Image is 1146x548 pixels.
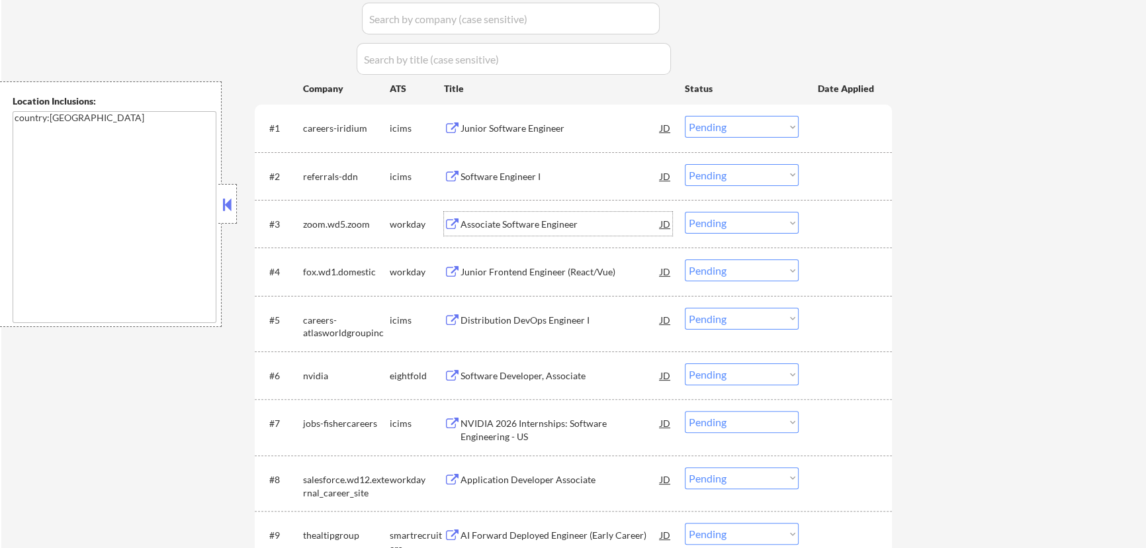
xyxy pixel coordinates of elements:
div: JD [659,308,672,332]
div: NVIDIA 2026 Internships: Software Engineering - US [461,417,660,443]
div: icims [390,122,444,135]
div: Software Engineer I [461,170,660,183]
div: zoom.wd5.zoom [303,218,390,231]
div: jobs-fishercareers [303,417,390,430]
div: careers-atlasworldgroupinc [303,314,390,340]
div: #1 [269,122,292,135]
div: JD [659,259,672,283]
div: icims [390,314,444,327]
div: icims [390,170,444,183]
div: nvidia [303,369,390,383]
input: Search by title (case sensitive) [357,43,671,75]
div: JD [659,164,672,188]
div: ATS [390,82,444,95]
div: thealtipgroup [303,529,390,542]
div: JD [659,411,672,435]
div: fox.wd1.domestic [303,265,390,279]
div: Company [303,82,390,95]
div: workday [390,473,444,486]
div: JD [659,523,672,547]
div: AI Forward Deployed Engineer (Early Career) [461,529,660,542]
div: Junior Frontend Engineer (React/Vue) [461,265,660,279]
div: #8 [269,473,292,486]
div: JD [659,212,672,236]
div: #5 [269,314,292,327]
div: icims [390,417,444,430]
div: JD [659,363,672,387]
div: Junior Software Engineer [461,122,660,135]
div: Title [444,82,672,95]
div: JD [659,116,672,140]
div: eightfold [390,369,444,383]
div: workday [390,218,444,231]
div: #3 [269,218,292,231]
div: Application Developer Associate [461,473,660,486]
div: careers-iridium [303,122,390,135]
div: Location Inclusions: [13,95,216,108]
div: #4 [269,265,292,279]
div: Software Developer, Associate [461,369,660,383]
div: #2 [269,170,292,183]
div: Date Applied [818,82,876,95]
div: Distribution DevOps Engineer I [461,314,660,327]
div: #9 [269,529,292,542]
div: workday [390,265,444,279]
div: salesforce.wd12.external_career_site [303,473,390,499]
div: Associate Software Engineer [461,218,660,231]
div: #6 [269,369,292,383]
input: Search by company (case sensitive) [362,3,660,34]
div: Status [685,76,799,100]
div: referrals-ddn [303,170,390,183]
div: JD [659,467,672,491]
div: #7 [269,417,292,430]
